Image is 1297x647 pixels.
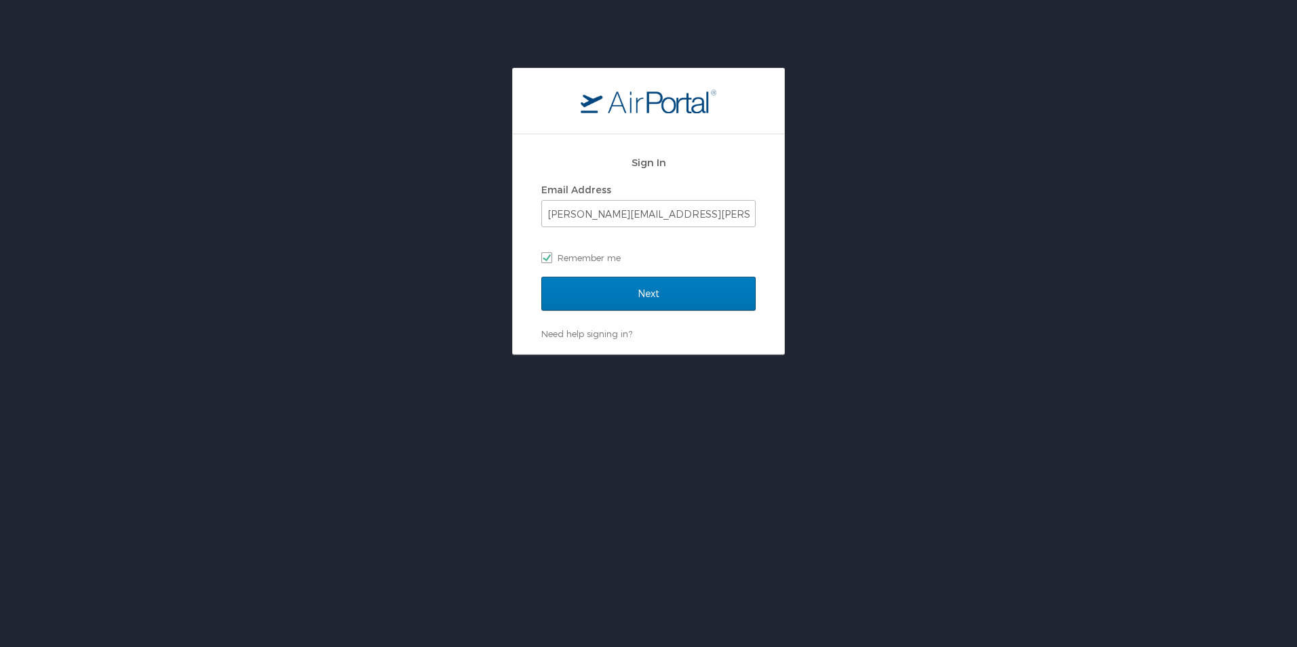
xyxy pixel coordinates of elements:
h2: Sign In [541,155,756,170]
input: Next [541,277,756,311]
img: logo [581,89,716,113]
label: Email Address [541,184,611,195]
a: Need help signing in? [541,328,632,339]
label: Remember me [541,248,756,268]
